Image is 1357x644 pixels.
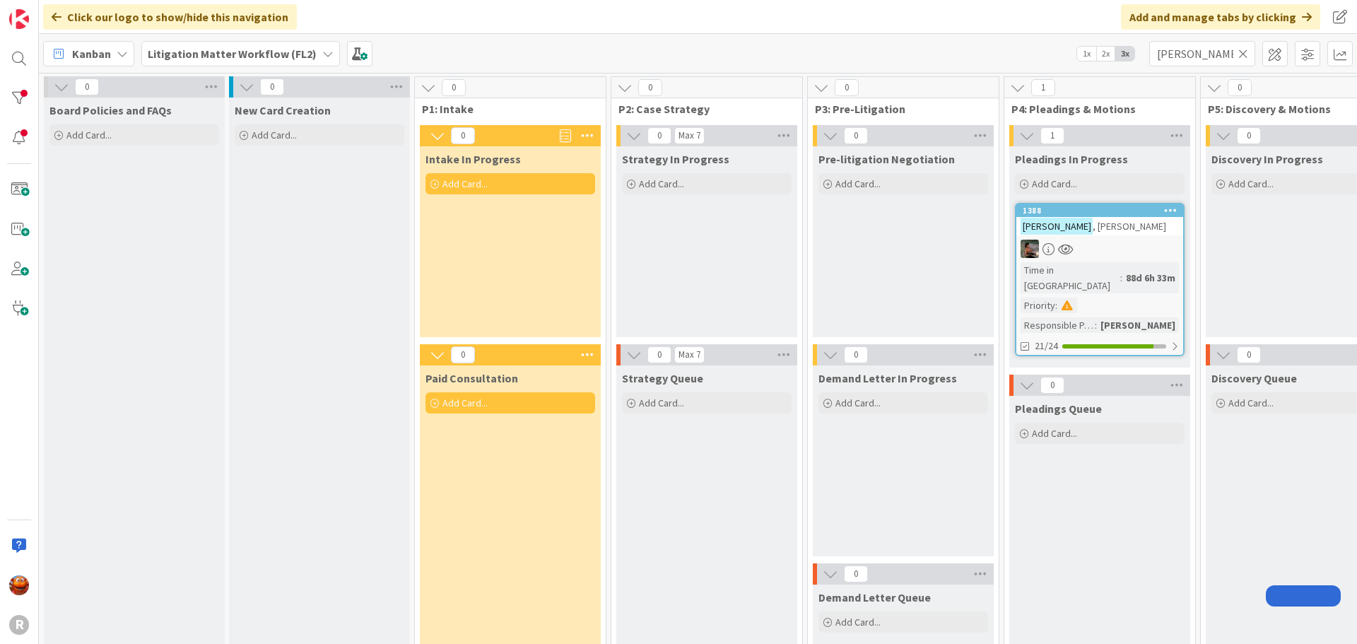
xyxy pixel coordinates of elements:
[1021,298,1055,313] div: Priority
[422,102,588,116] span: P1: Intake
[1023,206,1183,216] div: 1388
[9,9,29,29] img: Visit kanbanzone.com
[639,177,684,190] span: Add Card...
[835,79,859,96] span: 0
[1032,427,1077,440] span: Add Card...
[1015,152,1128,166] span: Pleadings In Progress
[442,397,488,409] span: Add Card...
[1016,204,1183,235] div: 1388[PERSON_NAME], [PERSON_NAME]
[1228,397,1274,409] span: Add Card...
[49,103,172,117] span: Board Policies and FAQs
[835,177,881,190] span: Add Card...
[72,45,111,62] span: Kanban
[815,102,981,116] span: P3: Pre-Litigation
[1237,127,1261,144] span: 0
[442,79,466,96] span: 0
[43,4,297,30] div: Click our logo to show/hide this navigation
[1032,177,1077,190] span: Add Card...
[1120,270,1122,286] span: :
[835,397,881,409] span: Add Card...
[235,103,331,117] span: New Card Creation
[1096,47,1115,61] span: 2x
[1040,127,1064,144] span: 1
[647,346,671,363] span: 0
[442,177,488,190] span: Add Card...
[1031,79,1055,96] span: 1
[1211,371,1297,385] span: Discovery Queue
[1015,402,1102,416] span: Pleadings Queue
[1040,377,1064,394] span: 0
[1122,270,1179,286] div: 88d 6h 33m
[1021,317,1095,333] div: Responsible Paralegal
[1095,317,1097,333] span: :
[622,371,703,385] span: Strategy Queue
[425,371,518,385] span: Paid Consultation
[1035,339,1058,353] span: 21/24
[1016,204,1183,217] div: 1388
[844,346,868,363] span: 0
[425,152,521,166] span: Intake In Progress
[1016,240,1183,258] div: MW
[9,575,29,595] img: KA
[638,79,662,96] span: 0
[835,616,881,628] span: Add Card...
[844,127,868,144] span: 0
[1097,317,1179,333] div: [PERSON_NAME]
[260,78,284,95] span: 0
[1021,218,1093,234] mark: [PERSON_NAME]
[639,397,684,409] span: Add Card...
[148,47,317,61] b: Litigation Matter Workflow (FL2)
[1011,102,1177,116] span: P4: Pleadings & Motions
[451,346,475,363] span: 0
[622,152,729,166] span: Strategy In Progress
[1055,298,1057,313] span: :
[1115,47,1134,61] span: 3x
[678,351,700,358] div: Max 7
[844,566,868,582] span: 0
[451,127,475,144] span: 0
[1015,203,1185,356] a: 1388[PERSON_NAME], [PERSON_NAME]MWTime in [GEOGRAPHIC_DATA]:88d 6h 33mPriority:Responsible Parale...
[1121,4,1320,30] div: Add and manage tabs by clicking
[818,152,955,166] span: Pre-litigation Negotiation
[1093,220,1166,233] span: , [PERSON_NAME]
[818,590,931,604] span: Demand Letter Queue
[1237,346,1261,363] span: 0
[647,127,671,144] span: 0
[1077,47,1096,61] span: 1x
[1149,41,1255,66] input: Quick Filter...
[1228,177,1274,190] span: Add Card...
[75,78,99,95] span: 0
[818,371,957,385] span: Demand Letter In Progress
[1021,262,1120,293] div: Time in [GEOGRAPHIC_DATA]
[1021,240,1039,258] img: MW
[252,129,297,141] span: Add Card...
[1228,79,1252,96] span: 0
[618,102,785,116] span: P2: Case Strategy
[1211,152,1323,166] span: Discovery In Progress
[66,129,112,141] span: Add Card...
[678,132,700,139] div: Max 7
[9,615,29,635] div: R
